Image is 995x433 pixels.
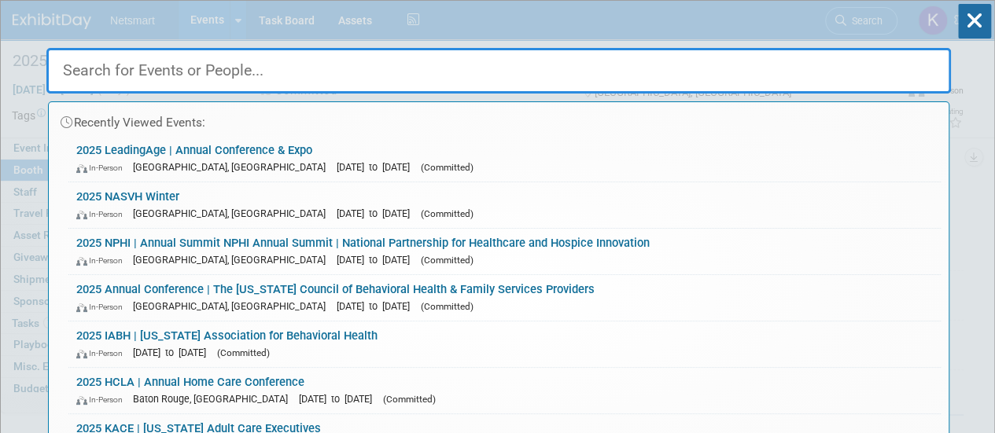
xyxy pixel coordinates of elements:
[46,48,951,94] input: Search for Events or People...
[383,394,436,405] span: (Committed)
[76,255,130,266] span: In-Person
[133,207,334,219] span: [GEOGRAPHIC_DATA], [GEOGRAPHIC_DATA]
[57,102,941,136] div: Recently Viewed Events:
[76,209,130,219] span: In-Person
[421,162,474,173] span: (Committed)
[421,255,474,266] span: (Committed)
[76,394,130,405] span: In-Person
[68,321,941,367] a: 2025 IABH | [US_STATE] Association for Behavioral Health In-Person [DATE] to [DATE] (Committed)
[68,368,941,413] a: 2025 HCLA | Annual Home Care Conference In-Person Baton Rouge, [GEOGRAPHIC_DATA] [DATE] to [DATE]...
[337,254,418,266] span: [DATE] to [DATE]
[421,301,474,312] span: (Committed)
[421,208,474,219] span: (Committed)
[133,393,296,405] span: Baton Rouge, [GEOGRAPHIC_DATA]
[68,182,941,228] a: 2025 NASVH Winter​ In-Person [GEOGRAPHIC_DATA], [GEOGRAPHIC_DATA] [DATE] to [DATE] (Committed)
[133,161,334,173] span: [GEOGRAPHIC_DATA], [GEOGRAPHIC_DATA]
[337,161,418,173] span: [DATE] to [DATE]
[133,254,334,266] span: [GEOGRAPHIC_DATA], [GEOGRAPHIC_DATA]
[68,229,941,274] a: 2025 NPHI | Annual Summit NPHI Annual Summit | National Partnership for Healthcare and Hospice In...
[76,163,130,173] span: In-Person
[76,348,130,358] span: In-Person
[68,275,941,321] a: 2025 Annual Conference​ | The [US_STATE] Council of Behavioral Health & Family Services Providers...
[76,302,130,312] span: In-Person
[133,300,334,312] span: [GEOGRAPHIC_DATA], [GEOGRAPHIC_DATA]
[337,300,418,312] span: [DATE] to [DATE]
[217,347,270,358] span: (Committed)
[337,207,418,219] span: [DATE] to [DATE]
[299,393,380,405] span: [DATE] to [DATE]
[133,347,214,358] span: [DATE] to [DATE]
[68,136,941,182] a: 2025 LeadingAge | Annual Conference & Expo In-Person [GEOGRAPHIC_DATA], [GEOGRAPHIC_DATA] [DATE] ...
